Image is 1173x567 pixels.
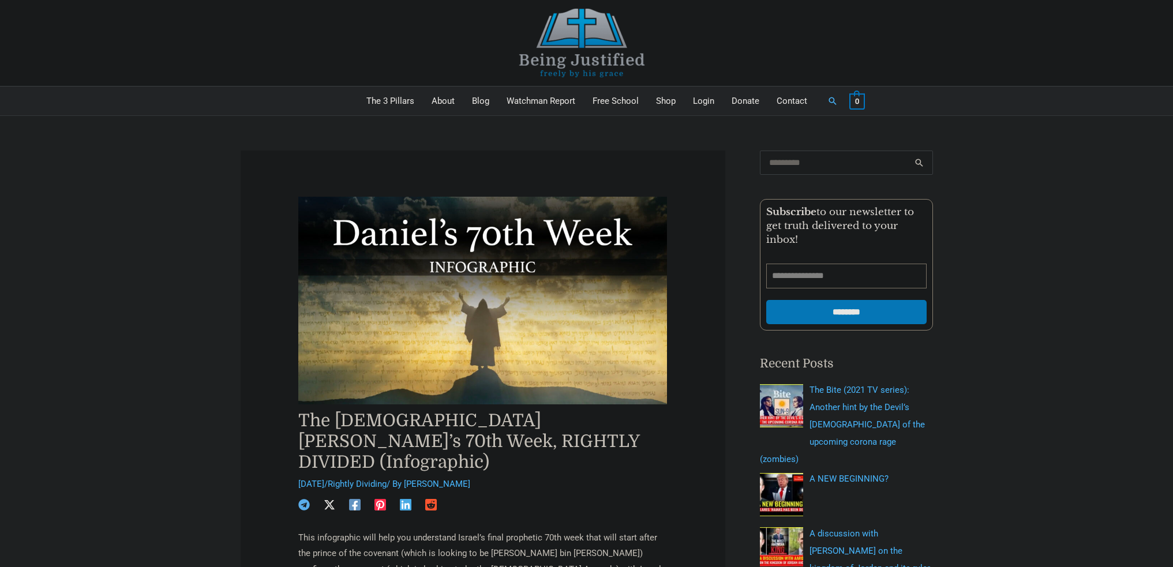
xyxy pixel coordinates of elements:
a: Login [684,87,723,115]
a: About [423,87,463,115]
a: Contact [768,87,816,115]
a: Search button [827,96,838,106]
a: The 3 Pillars [358,87,423,115]
a: Linkedin [400,499,411,510]
a: View Shopping Cart, empty [849,96,865,106]
span: [DATE] [298,479,324,489]
a: Telegram [298,499,310,510]
a: The Bite (2021 TV series): Another hint by the Devil’s [DEMOGRAPHIC_DATA] of the upcoming corona ... [760,385,925,464]
a: Rightly Dividing [328,479,387,489]
h1: The [DEMOGRAPHIC_DATA][PERSON_NAME]’s 70th Week, RIGHTLY DIVIDED (Infographic) [298,410,668,472]
strong: Subscribe [766,206,816,218]
img: Being Justified [496,9,669,77]
div: / / By [298,478,668,491]
a: Free School [584,87,647,115]
a: Twitter / X [324,499,335,510]
a: A NEW BEGINNING? [810,474,889,484]
a: Watchman Report [498,87,584,115]
a: Blog [463,87,498,115]
span: 0 [855,97,859,106]
a: [PERSON_NAME] [404,479,470,489]
input: Email Address * [766,264,927,288]
a: Donate [723,87,768,115]
span: to our newsletter to get truth delivered to your inbox! [766,206,914,246]
a: Shop [647,87,684,115]
nav: Primary Site Navigation [358,87,816,115]
a: Pinterest [374,499,386,510]
h2: Recent Posts [760,355,933,373]
a: Facebook [349,499,361,510]
a: Reddit [425,499,437,510]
